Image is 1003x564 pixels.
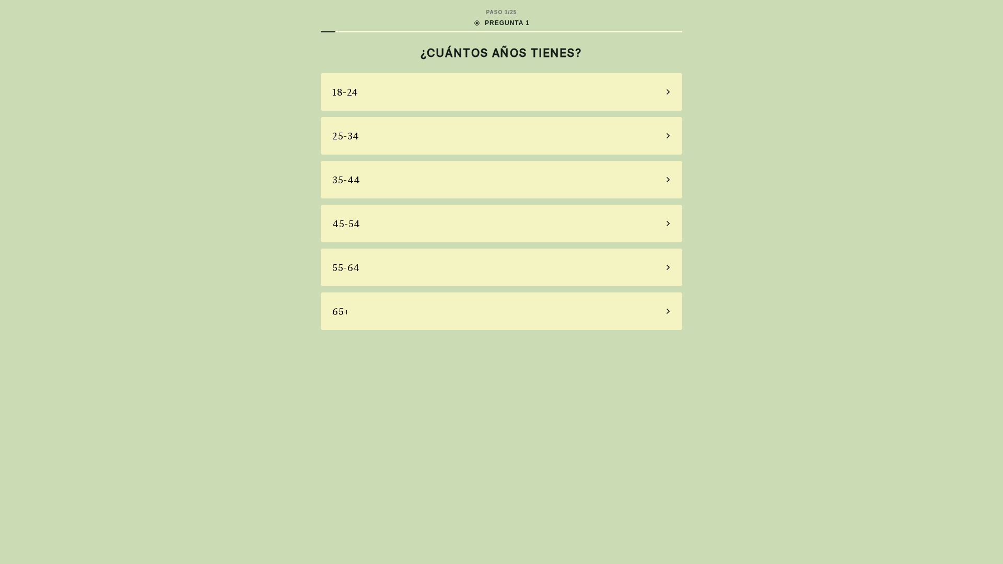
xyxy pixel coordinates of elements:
[332,261,360,275] div: 55-64
[486,8,517,16] div: PASO 1 / 25
[473,18,530,28] div: PREGUNTA 1
[332,85,358,99] div: 18-24
[332,217,360,231] div: 45-54
[332,304,349,319] div: 65+
[332,129,359,143] div: 25-34
[321,46,682,60] h2: ¿CUÁNTOS AÑOS TIENES?
[332,173,360,187] div: 35-44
